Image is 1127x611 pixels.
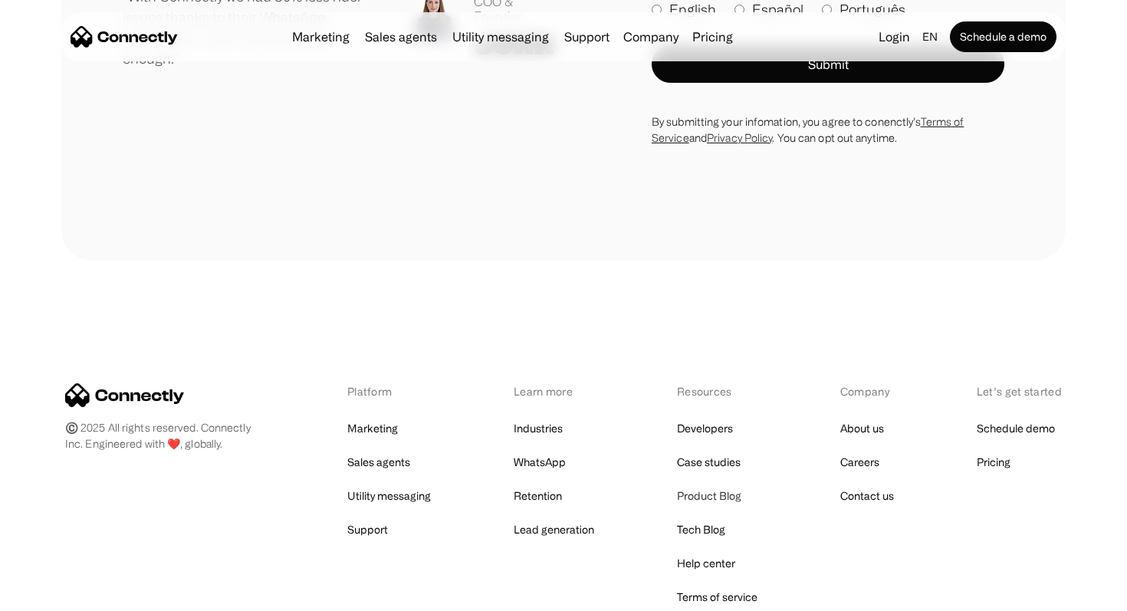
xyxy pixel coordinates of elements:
[347,452,410,473] a: Sales agents
[840,452,879,473] a: Careers
[840,383,894,399] div: Company
[15,583,92,606] aside: Language selected: English
[872,26,916,48] a: Login
[677,586,757,608] a: Terms of service
[347,485,431,507] a: Utility messaging
[71,25,178,48] a: home
[652,46,1004,83] button: Submit
[840,485,894,507] a: Contact us
[652,113,1004,146] div: By submitting your infomation, you agree to conenctly’s and . You can opt out anytime.
[359,31,443,43] a: Sales agents
[446,31,555,43] a: Utility messaging
[677,452,741,473] a: Case studies
[977,383,1062,399] div: Let’s get started
[619,26,683,48] div: Company
[686,31,739,43] a: Pricing
[514,452,566,473] a: WhatsApp
[922,26,938,48] div: en
[347,383,431,399] div: Platform
[514,519,594,540] a: Lead generation
[977,452,1010,473] a: Pricing
[31,584,92,606] ul: Language list
[347,418,398,439] a: Marketing
[677,383,757,399] div: Resources
[916,26,947,48] div: en
[677,485,741,507] a: Product Blog
[977,418,1055,439] a: Schedule demo
[677,418,733,439] a: Developers
[652,116,964,143] a: Terms of Service
[286,31,356,43] a: Marketing
[950,21,1056,52] a: Schedule a demo
[514,418,563,439] a: Industries
[840,418,884,439] a: About us
[707,132,772,143] a: Privacy Policy
[623,26,678,48] div: Company
[558,31,616,43] a: Support
[514,485,562,507] a: Retention
[514,383,594,399] div: Learn more
[347,519,388,540] a: Support
[677,519,725,540] a: Tech Blog
[677,553,735,574] a: Help center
